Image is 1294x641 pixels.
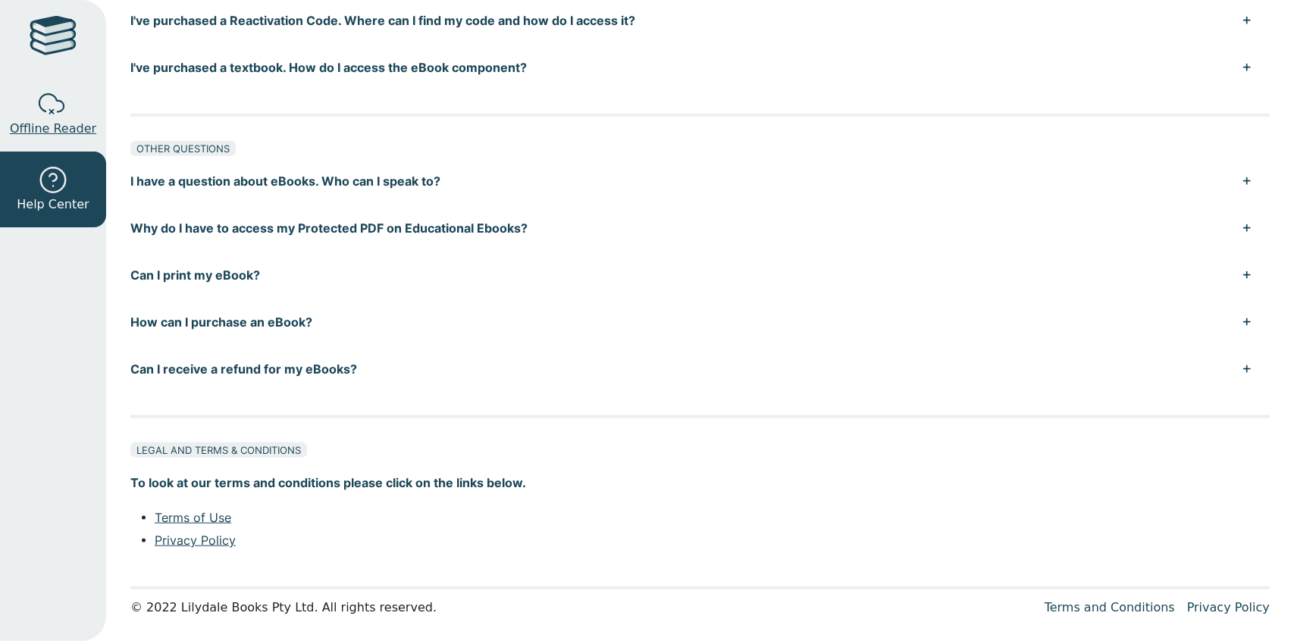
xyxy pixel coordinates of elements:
[155,510,231,525] a: Terms of Use
[130,158,1270,205] button: I have a question about eBooks. Who can I speak to?
[130,141,236,156] div: OTHER QUESTIONS
[130,205,1270,252] button: Why do I have to access my Protected PDF on Educational Ebooks?
[130,299,1270,346] button: How can I purchase an eBook?
[130,252,1270,299] button: Can I print my eBook?
[130,599,1032,617] div: © 2022 Lilydale Books Pty Ltd. All rights reserved.
[1187,600,1270,614] a: Privacy Policy
[1045,600,1175,614] a: Terms and Conditions
[130,471,1270,494] p: To look at our terms and conditions please click on the links below.
[17,195,89,214] span: Help Center
[130,442,307,458] div: LEGAL AND TERMS & CONDITIONS
[130,346,1270,392] button: Can I receive a refund for my eBooks?
[155,533,236,548] a: Privacy Policy
[10,120,96,138] span: Offline Reader
[130,44,1270,91] button: I've purchased a textbook. How do I access the eBook component?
